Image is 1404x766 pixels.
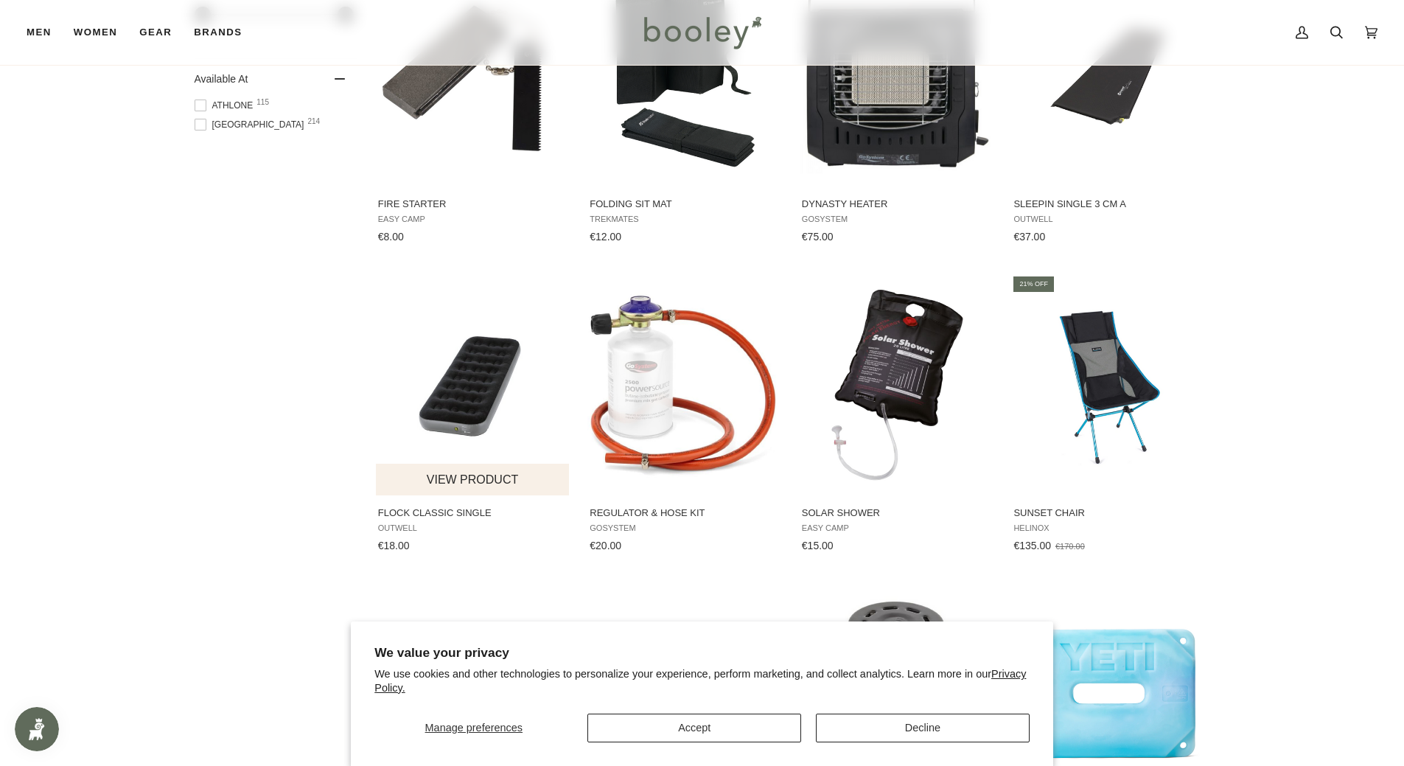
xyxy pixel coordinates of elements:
[376,274,571,557] a: Flock Classic Single
[590,506,780,520] span: Regulator & Hose Kit
[1013,506,1204,520] span: Sunset Chair
[1013,215,1204,224] span: Outwell
[802,506,993,520] span: Solar Shower
[638,11,766,54] img: Booley
[374,645,1030,661] h2: We value your privacy
[378,231,404,243] span: €8.00
[1013,276,1054,292] div: 21% off
[425,722,523,734] span: Manage preferences
[378,198,569,211] span: Fire Starter
[802,540,834,551] span: €15.00
[195,118,309,131] span: [GEOGRAPHIC_DATA]
[590,231,621,243] span: €12.00
[1055,542,1085,551] span: €170.00
[1013,540,1051,551] span: €135.00
[376,288,571,483] img: Outwell Flock Classic Single - Booley Galway
[1013,198,1204,211] span: Sleepin Single 3 cm A
[15,707,59,751] iframe: Button to open loyalty program pop-up
[376,464,570,495] button: View product
[590,523,780,533] span: GoSystem
[256,99,269,106] span: 115
[590,198,780,211] span: Folding Sit Mat
[195,73,248,85] span: Available At
[800,288,995,483] img: Easy Camp Solar Shower - Booley Galway
[139,25,172,40] span: Gear
[374,668,1026,694] a: Privacy Policy.
[587,288,783,483] img: GoSystem Regulator & Hose Kit - Booley Galway
[800,274,995,557] a: Solar Shower
[816,714,1030,742] button: Decline
[590,215,780,224] span: Trekmates
[378,523,569,533] span: Outwell
[802,231,834,243] span: €75.00
[1013,523,1204,533] span: Helinox
[374,667,1030,695] p: We use cookies and other technologies to personalize your experience, perform marketing, and coll...
[1013,231,1045,243] span: €37.00
[378,215,569,224] span: Easy Camp
[74,25,117,40] span: Women
[378,540,410,551] span: €18.00
[307,118,320,125] span: 214
[194,25,242,40] span: Brands
[1011,288,1206,483] img: Helinox Sunset Chair Black / Cyan Blue - Booley Galway
[374,714,573,742] button: Manage preferences
[27,25,52,40] span: Men
[590,540,621,551] span: €20.00
[802,198,993,211] span: Dynasty Heater
[587,274,783,557] a: Regulator & Hose Kit
[1011,274,1206,557] a: Sunset Chair
[195,99,258,112] span: Athlone
[802,523,993,533] span: Easy Camp
[378,506,569,520] span: Flock Classic Single
[802,215,993,224] span: GoSystem
[587,714,801,742] button: Accept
